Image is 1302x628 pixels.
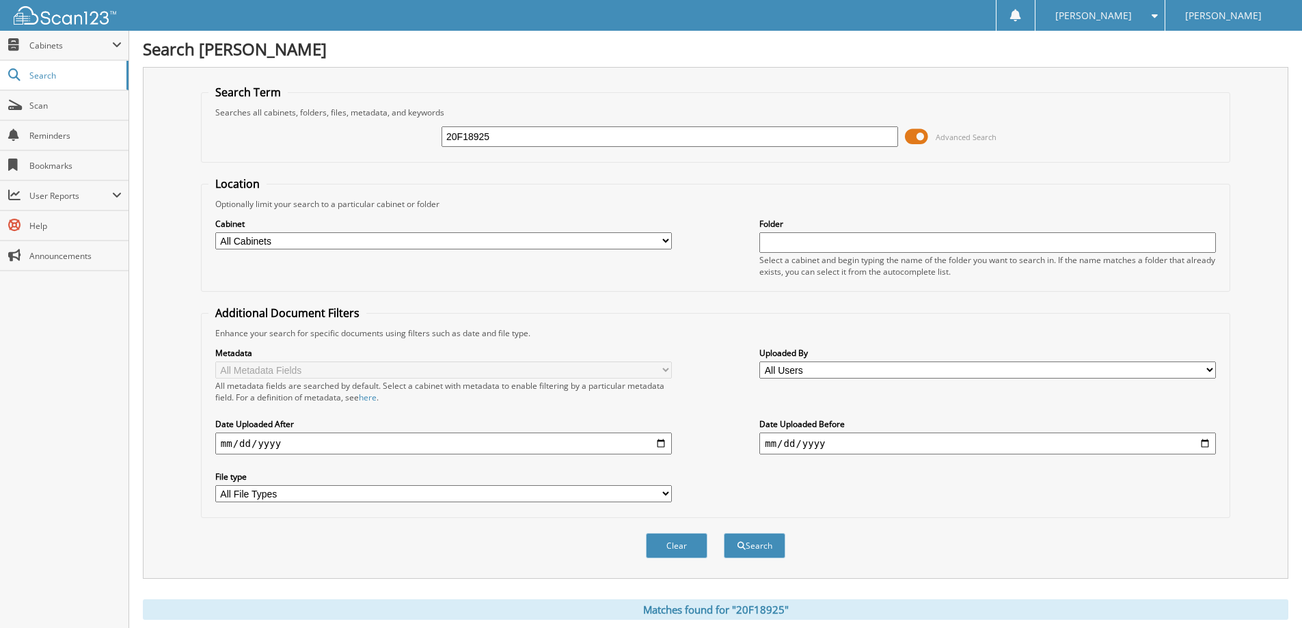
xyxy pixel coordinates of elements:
[208,107,1223,118] div: Searches all cabinets, folders, files, metadata, and keywords
[29,40,112,51] span: Cabinets
[359,392,377,403] a: here
[215,433,672,454] input: start
[215,380,672,403] div: All metadata fields are searched by default. Select a cabinet with metadata to enable filtering b...
[215,347,672,359] label: Metadata
[208,305,366,320] legend: Additional Document Filters
[936,132,996,142] span: Advanced Search
[215,418,672,430] label: Date Uploaded After
[1055,12,1132,20] span: [PERSON_NAME]
[208,327,1223,339] div: Enhance your search for specific documents using filters such as date and file type.
[29,100,122,111] span: Scan
[29,190,112,202] span: User Reports
[143,38,1288,60] h1: Search [PERSON_NAME]
[143,599,1288,620] div: Matches found for "20F18925"
[1185,12,1262,20] span: [PERSON_NAME]
[215,218,672,230] label: Cabinet
[215,471,672,482] label: File type
[724,533,785,558] button: Search
[759,218,1216,230] label: Folder
[208,176,267,191] legend: Location
[646,533,707,558] button: Clear
[208,85,288,100] legend: Search Term
[29,160,122,172] span: Bookmarks
[29,250,122,262] span: Announcements
[208,198,1223,210] div: Optionally limit your search to a particular cabinet or folder
[29,70,120,81] span: Search
[759,418,1216,430] label: Date Uploaded Before
[29,220,122,232] span: Help
[29,130,122,141] span: Reminders
[759,347,1216,359] label: Uploaded By
[759,254,1216,277] div: Select a cabinet and begin typing the name of the folder you want to search in. If the name match...
[759,433,1216,454] input: end
[14,6,116,25] img: scan123-logo-white.svg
